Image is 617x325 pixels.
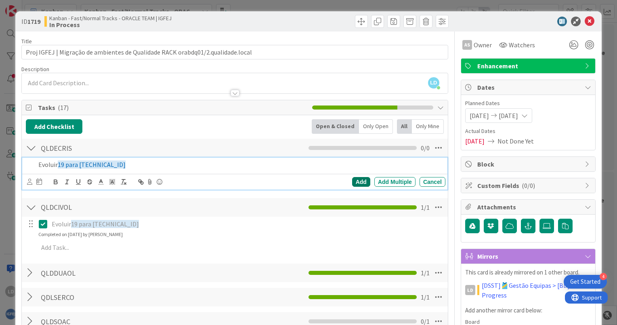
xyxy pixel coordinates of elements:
span: ( 0/0 ) [522,181,535,190]
p: Evoluir [38,160,442,169]
span: Not Done Yet [497,136,534,146]
div: Completed on [DATE] by [PERSON_NAME] [38,231,123,238]
p: This card is already mirrored on 1 other board. [465,268,591,277]
span: Actual Dates [465,127,591,135]
span: 1 / 1 [421,268,430,278]
div: Open & Closed [312,119,359,134]
span: Enhancement [477,61,581,71]
p: Add another mirror card below: [465,306,591,315]
div: All [397,119,412,134]
span: 19 para [TECHNICAL_ID] [71,220,139,228]
p: Evoluir [52,219,442,229]
span: Planned Dates [465,99,591,108]
div: Only Open [359,119,393,134]
span: LD [428,77,439,89]
div: AS [462,40,472,50]
span: Kanban - Fast/Normal Tracks - ORACLE TEAM | IGFEJ [49,15,172,21]
a: [DSST]🎽Gestão Equipas > [BD] In Progress [482,281,591,300]
div: Only Mine [412,119,444,134]
span: Watchers [509,40,535,50]
label: Title [21,38,32,45]
span: Owner [474,40,492,50]
span: 0 / 0 [421,143,430,153]
div: Get Started [570,278,600,286]
span: Board [465,319,480,325]
input: type card name here... [21,45,448,59]
div: LD [465,285,475,295]
input: Add Checklist... [38,290,220,304]
span: [DATE] [465,136,485,146]
b: 1719 [27,17,40,25]
div: Cancel [420,177,445,187]
div: Add Multiple [374,177,416,187]
b: In Process [49,21,172,28]
span: Mirrors [477,251,581,261]
div: Open Get Started checklist, remaining modules: 4 [564,275,607,289]
span: Tasks [38,103,308,112]
button: Add Checklist [26,119,82,134]
input: Add Checklist... [38,266,220,280]
div: Add [352,177,370,187]
span: Block [477,159,581,169]
span: 1 / 1 [421,292,430,302]
span: Dates [477,82,581,92]
div: 4 [600,273,607,280]
span: Description [21,65,49,73]
span: ID [21,17,40,26]
span: 1 / 1 [421,203,430,212]
span: 19 para [TECHNICAL_ID] [58,160,126,169]
span: [DATE] [499,111,518,120]
span: Custom Fields [477,181,581,190]
span: ( 17 ) [58,103,69,112]
span: Support [17,1,37,11]
span: Attachments [477,202,581,212]
input: Add Checklist... [38,141,220,155]
span: [DATE] [470,111,489,120]
input: Add Checklist... [38,200,220,215]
